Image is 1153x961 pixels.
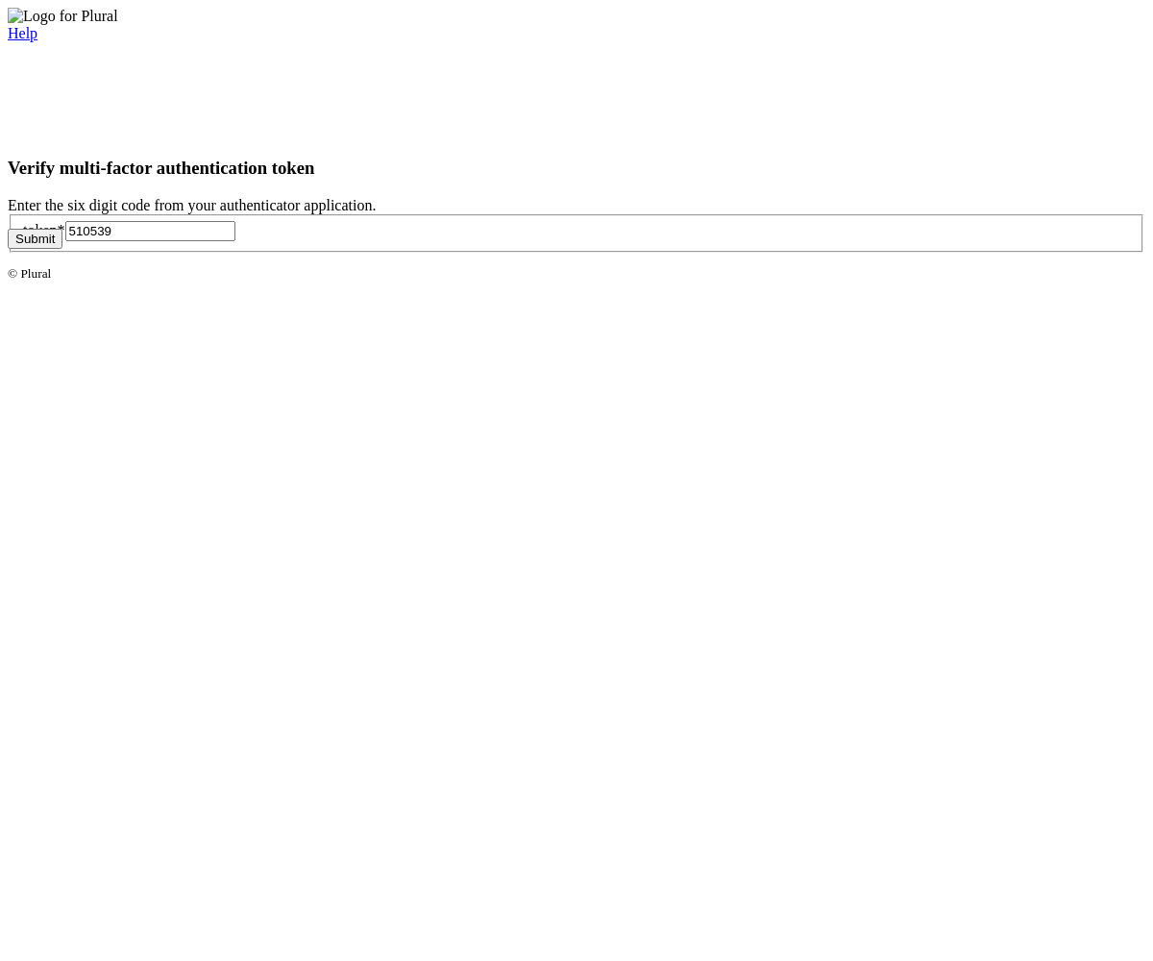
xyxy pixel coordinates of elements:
h3: Verify multi-factor authentication token [8,158,1145,179]
a: Help [8,25,37,41]
div: Enter the six digit code from your authenticator application. [8,197,1145,214]
button: Submit [8,229,62,249]
input: Six-digit code [65,221,235,241]
small: © Plural [8,266,51,281]
img: Logo for Plural [8,8,118,25]
label: token [23,222,65,238]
